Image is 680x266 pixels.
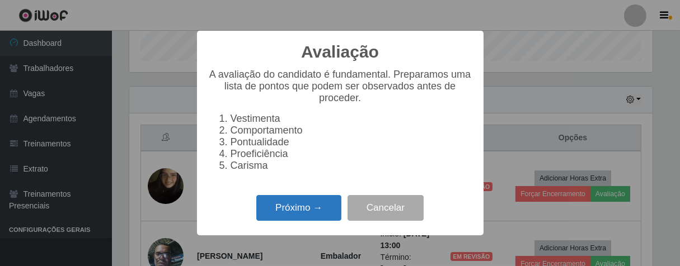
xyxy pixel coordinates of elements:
li: Comportamento [231,125,472,136]
p: A avaliação do candidato é fundamental. Preparamos uma lista de pontos que podem ser observados a... [208,69,472,104]
button: Próximo → [256,195,341,221]
li: Pontualidade [231,136,472,148]
h2: Avaliação [301,42,379,62]
li: Proeficiência [231,148,472,160]
li: Vestimenta [231,113,472,125]
li: Carisma [231,160,472,172]
button: Cancelar [348,195,424,221]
